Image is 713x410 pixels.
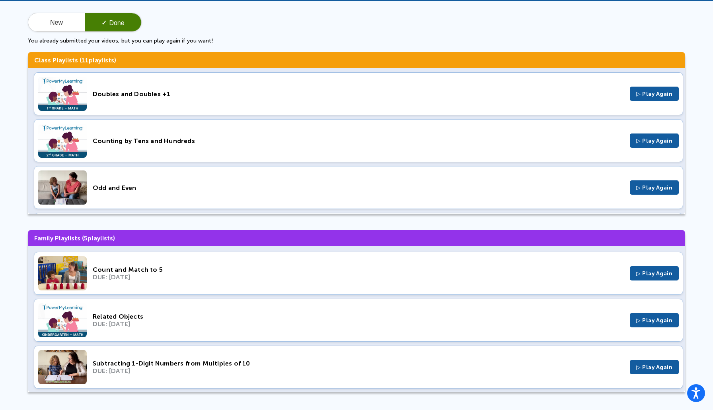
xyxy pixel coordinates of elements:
[28,230,685,246] h3: Family Playlists ( playlists)
[38,303,87,337] img: Thumbnail
[630,180,679,195] button: ▷ Play Again
[636,137,672,144] span: ▷ Play Again
[28,52,685,68] h3: Class Playlists ( playlists)
[630,313,679,327] button: ▷ Play Again
[93,273,624,281] div: DUE: [DATE]
[636,364,672,371] span: ▷ Play Again
[93,320,624,328] div: DUE: [DATE]
[38,170,87,205] img: Thumbnail
[93,90,624,98] div: Doubles and Doubles +1
[93,184,624,191] div: Odd and Even
[101,19,107,26] span: ✓
[636,184,672,191] span: ▷ Play Again
[636,91,672,97] span: ▷ Play Again
[84,234,88,242] span: 5
[630,266,679,280] button: ▷ Play Again
[82,56,89,64] span: 11
[93,367,624,375] div: DUE: [DATE]
[85,13,141,32] button: ✓Done
[38,256,87,290] img: Thumbnail
[38,124,87,158] img: Thumbnail
[636,270,672,277] span: ▷ Play Again
[93,360,624,367] div: Subtracting 1-Digit Numbers from Multiples of 10
[93,137,624,145] div: Counting by Tens and Hundreds
[679,374,707,404] iframe: Chat
[630,360,679,374] button: ▷ Play Again
[38,350,87,384] img: Thumbnail
[630,133,679,148] button: ▷ Play Again
[28,37,685,44] p: You already submitted your videos, but you can play again if you want!
[28,13,85,32] button: New
[93,266,624,273] div: Count and Match to 5
[636,317,672,324] span: ▷ Play Again
[93,313,624,320] div: Related Objects
[630,87,679,101] button: ▷ Play Again
[38,77,87,111] img: Thumbnail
